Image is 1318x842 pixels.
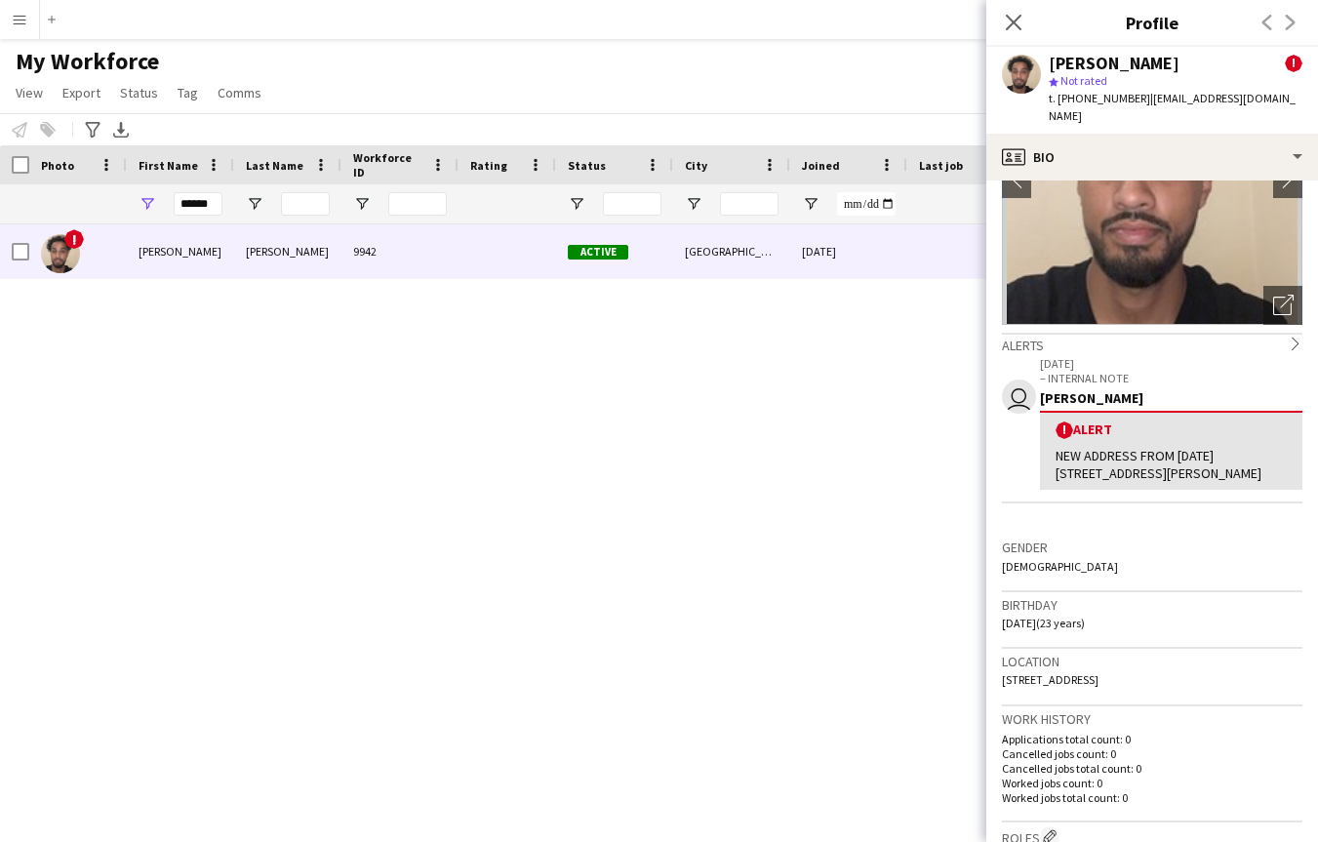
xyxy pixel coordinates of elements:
input: Workforce ID Filter Input [388,192,447,216]
span: [STREET_ADDRESS] [1002,672,1098,687]
h3: Work history [1002,710,1302,728]
span: ! [1285,55,1302,72]
span: Status [568,158,606,173]
h3: Profile [986,10,1318,35]
h3: Gender [1002,539,1302,556]
span: t. [PHONE_NUMBER] [1049,91,1150,105]
a: Tag [170,80,206,105]
input: First Name Filter Input [174,192,222,216]
a: View [8,80,51,105]
span: First Name [139,158,198,173]
span: Tag [178,84,198,101]
span: [DATE] (23 years) [1002,616,1085,630]
span: Rating [470,158,507,173]
div: Alerts [1002,333,1302,354]
p: Cancelled jobs total count: 0 [1002,761,1302,776]
a: Export [55,80,108,105]
span: Joined [802,158,840,173]
div: Bio [986,134,1318,180]
p: Cancelled jobs count: 0 [1002,746,1302,761]
h3: Birthday [1002,596,1302,614]
input: City Filter Input [720,192,779,216]
div: [GEOGRAPHIC_DATA] [673,224,790,278]
div: [PERSON_NAME] [127,224,234,278]
a: Status [112,80,166,105]
img: Nadeem Miah [41,234,80,273]
span: Comms [218,84,261,101]
button: Open Filter Menu [568,195,585,213]
span: Export [62,84,100,101]
div: [PERSON_NAME] [1040,389,1302,407]
span: View [16,84,43,101]
div: [PERSON_NAME] [1049,55,1179,72]
span: Workforce ID [353,150,423,180]
a: Comms [210,80,269,105]
input: Joined Filter Input [837,192,896,216]
span: Active [568,245,628,260]
span: Status [120,84,158,101]
span: Not rated [1060,73,1107,88]
span: City [685,158,707,173]
button: Open Filter Menu [802,195,819,213]
input: Status Filter Input [603,192,661,216]
app-action-btn: Advanced filters [81,118,104,141]
span: Last Name [246,158,303,173]
p: [DATE] [1040,356,1302,371]
div: Open photos pop-in [1263,286,1302,325]
p: Applications total count: 0 [1002,732,1302,746]
p: Worked jobs count: 0 [1002,776,1302,790]
p: Worked jobs total count: 0 [1002,790,1302,805]
span: Photo [41,158,74,173]
button: Open Filter Menu [353,195,371,213]
span: ! [64,229,84,249]
div: [DATE] [790,224,907,278]
span: [DEMOGRAPHIC_DATA] [1002,559,1118,574]
p: – INTERNAL NOTE [1040,371,1302,385]
app-action-btn: Export XLSX [109,118,133,141]
span: My Workforce [16,47,159,76]
input: Last Name Filter Input [281,192,330,216]
span: | [EMAIL_ADDRESS][DOMAIN_NAME] [1049,91,1296,123]
div: [PERSON_NAME] [234,224,341,278]
span: ! [1056,421,1073,439]
button: Open Filter Menu [246,195,263,213]
div: 9942 [341,224,459,278]
button: Open Filter Menu [685,195,702,213]
div: NEW ADDRESS FROM [DATE][STREET_ADDRESS][PERSON_NAME] [1056,447,1287,482]
button: Open Filter Menu [139,195,156,213]
span: Last job [919,158,963,173]
h3: Location [1002,653,1302,670]
div: Alert [1056,421,1287,439]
